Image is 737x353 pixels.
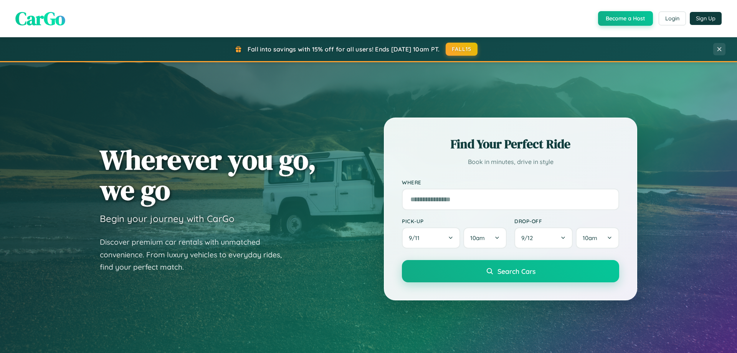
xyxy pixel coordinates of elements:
[497,267,535,275] span: Search Cars
[402,179,619,186] label: Where
[521,234,537,242] span: 9 / 12
[583,234,597,242] span: 10am
[514,227,573,249] button: 9/12
[470,234,485,242] span: 10am
[248,45,440,53] span: Fall into savings with 15% off for all users! Ends [DATE] 10am PT.
[402,227,460,249] button: 9/11
[598,11,653,26] button: Become a Host
[100,213,235,224] h3: Begin your journey with CarGo
[409,234,423,242] span: 9 / 11
[402,136,619,152] h2: Find Your Perfect Ride
[402,260,619,282] button: Search Cars
[15,6,65,31] span: CarGo
[690,12,722,25] button: Sign Up
[100,236,292,273] p: Discover premium car rentals with unmatched convenience. From luxury vehicles to everyday rides, ...
[402,218,507,224] label: Pick-up
[576,227,619,249] button: 10am
[446,43,478,56] button: FALL15
[659,12,686,25] button: Login
[463,227,507,249] button: 10am
[514,218,619,224] label: Drop-off
[100,144,316,205] h1: Wherever you go, we go
[402,156,619,167] p: Book in minutes, drive in style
